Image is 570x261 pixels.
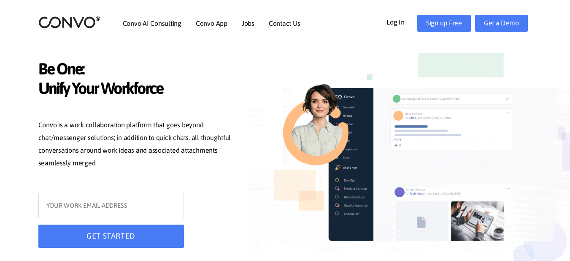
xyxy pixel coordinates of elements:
a: Convo AI Consulting [123,20,181,27]
input: YOUR WORK EMAIL ADDRESS [38,193,184,218]
a: Convo App [196,20,227,27]
a: Sign up Free [417,15,471,32]
a: Jobs [242,20,254,27]
a: Contact Us [269,20,300,27]
span: Unify Your Workforce [38,79,237,100]
a: Get a Demo [475,15,528,32]
button: GET STARTED [38,225,184,248]
span: Be One: [38,59,237,81]
p: Convo is a work collaboration platform that goes beyond chat/messenger solutions; in addition to ... [38,119,237,171]
a: Log In [386,15,417,28]
img: logo_2.png [38,16,100,29]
